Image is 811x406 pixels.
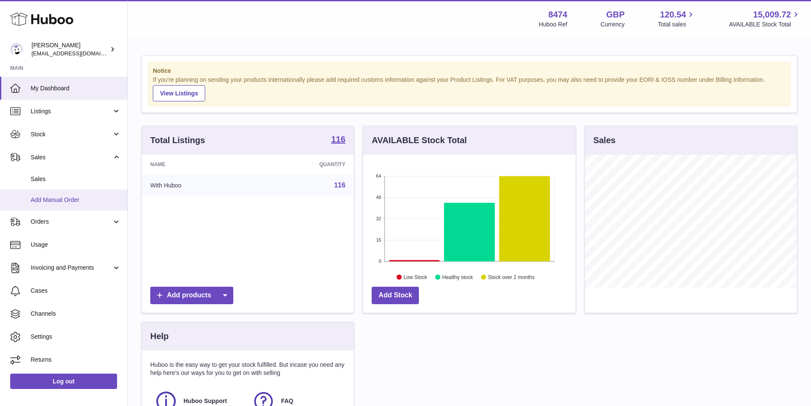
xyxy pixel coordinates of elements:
a: 116 [334,181,346,189]
img: orders@neshealth.com [10,43,23,56]
strong: 8474 [548,9,567,20]
span: AVAILABLE Stock Total [729,20,801,29]
a: Log out [10,374,117,389]
span: 120.54 [660,9,686,20]
span: Sales [31,175,121,183]
span: Channels [31,310,121,318]
div: Currency [601,20,625,29]
span: [EMAIL_ADDRESS][DOMAIN_NAME] [32,50,125,57]
span: Cases [31,287,121,295]
strong: GBP [606,9,625,20]
text: 0 [379,259,381,264]
text: Healthy stock [442,274,473,280]
strong: 116 [331,135,345,144]
span: Stock [31,130,112,138]
p: Huboo is the easy way to get your stock fulfilled. But incase you need any help here's our ways f... [150,361,345,377]
a: 116 [331,135,345,145]
h3: Help [150,331,169,342]
a: 15,009.72 AVAILABLE Stock Total [729,9,801,29]
a: View Listings [153,85,205,101]
h3: Total Listings [150,135,205,146]
strong: Notice [153,67,786,75]
div: [PERSON_NAME] [32,41,108,58]
text: 64 [376,173,381,179]
span: Total sales [658,20,696,29]
th: Quantity [254,155,354,174]
text: Low Stock [404,274,427,280]
span: Huboo Support [183,397,227,405]
span: Listings [31,107,112,115]
span: Settings [31,333,121,341]
span: My Dashboard [31,84,121,92]
h3: AVAILABLE Stock Total [372,135,467,146]
h3: Sales [593,135,616,146]
a: Add products [150,287,233,304]
span: Returns [31,356,121,364]
a: 120.54 Total sales [658,9,696,29]
text: 32 [376,216,381,221]
span: FAQ [281,397,293,405]
div: If you're planning on sending your products internationally please add required customs informati... [153,76,786,101]
span: Orders [31,218,112,226]
text: 16 [376,237,381,242]
span: Invoicing and Payments [31,264,112,272]
td: With Huboo [142,174,254,196]
span: Add Manual Order [31,196,121,204]
text: Stock over 2 months [488,274,535,280]
a: Add Stock [372,287,419,304]
div: Huboo Ref [539,20,567,29]
span: Sales [31,153,112,161]
span: 15,009.72 [753,9,791,20]
span: Usage [31,241,121,249]
th: Name [142,155,254,174]
text: 48 [376,195,381,200]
